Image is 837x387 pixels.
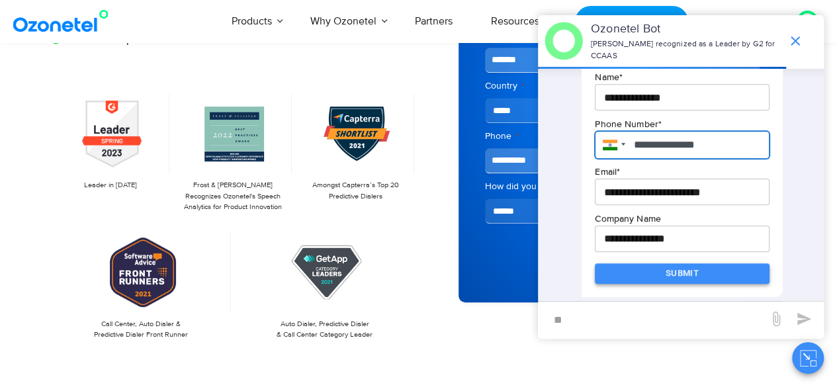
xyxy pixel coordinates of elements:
[180,180,285,213] p: Frost & [PERSON_NAME] Recognizes Ozonetel's Speech Analytics for Product Innovation
[302,180,408,202] p: Amongst Capterra’s Top 20 Predictive Dialers
[591,21,781,38] p: Ozonetel Bot
[782,28,809,54] span: end chat or minimize
[595,165,769,179] p: Email *
[591,38,781,62] p: [PERSON_NAME] recognized as a Leader by G2 for CCAAS
[575,6,688,37] a: Request a Demo
[595,263,769,284] button: Submit
[485,130,760,143] label: Phone
[58,180,163,191] p: Leader in [DATE]
[485,79,760,93] label: Country
[792,342,824,374] button: Close chat
[485,180,760,193] label: How did you hear about us?
[58,319,225,341] p: Call Center, Auto Dialer & Predictive Dialer Front Runner
[595,117,769,131] p: Phone Number *
[242,319,408,341] p: Auto Dialer, Predictive Dialer & Call Center Category Leader
[545,22,583,60] img: header
[595,212,769,226] p: Company Name
[595,70,769,84] p: Name *
[595,131,629,159] div: India: + 91
[545,308,762,332] div: new-msg-input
